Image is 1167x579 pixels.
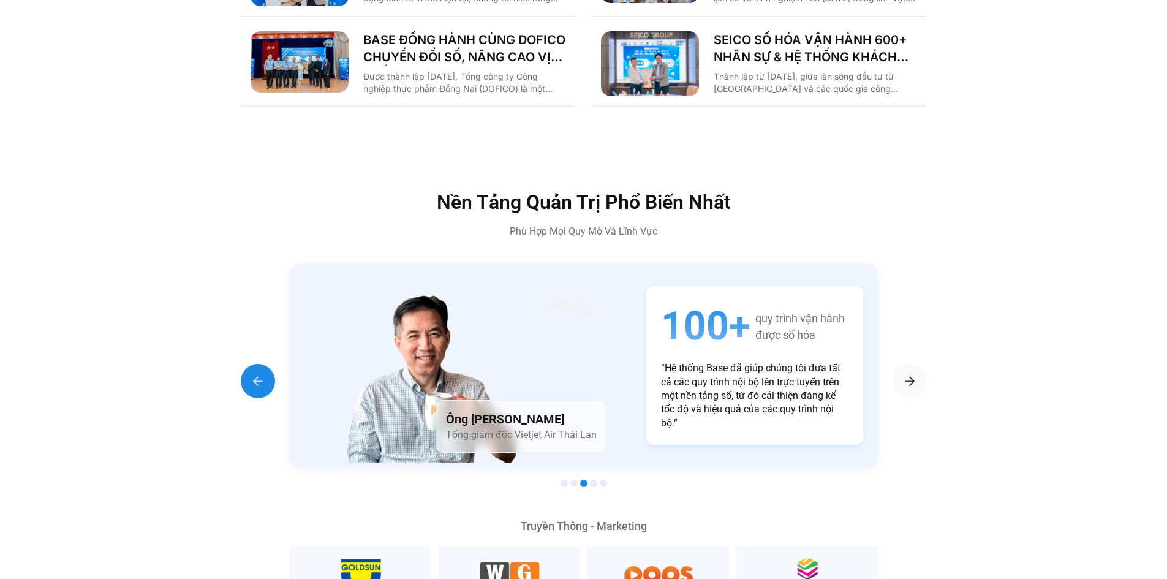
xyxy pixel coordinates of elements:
span: Go to slide 4 [590,480,597,487]
span: Go to slide 3 [580,480,587,487]
span: Tổng giám đốc Vietjet Air Thái Lan [446,429,597,441]
a: SEICO SỐ HÓA VẬN HÀNH 600+ NHÂN SỰ & HỆ THỐNG KHÁCH HÀNG CÙNG [DOMAIN_NAME] [714,31,917,66]
h4: Ông [PERSON_NAME] [446,411,597,428]
h2: Nền Tảng Quản Trị Phổ Biến Nhất [323,192,844,212]
p: “Hệ thống Base đã giúp chúng tôi đưa tất cả các quy trình nội bộ lên trực tuyến trên một nền tảng... [661,361,848,430]
span: Go to slide 2 [570,480,578,487]
span: quy trình vận hành được số hóa [755,310,845,343]
img: 68409c16f3c0ce3d4d2f0870_Frame%201948754466.avif [540,287,600,328]
a: BASE ĐỒNG HÀNH CÙNG DOFICO CHUYỂN ĐỔI SỐ, NÂNG CAO VỊ THẾ DOANH NGHIỆP VIỆT [363,31,567,66]
img: arrow-right.png [251,374,265,388]
p: Thành lập từ [DATE], giữa làn sóng đầu tư từ [GEOGRAPHIC_DATA] và các quốc gia công nghiệp phát t... [714,70,917,95]
p: Được thành lập [DATE], Tổng công ty Công nghiệp thực phẩm Đồng Nai (DOFICO) là một trong những tổ... [363,70,567,95]
span: Go to slide 5 [600,480,607,487]
div: Next slide [893,364,927,398]
p: Phù Hợp Mọi Quy Mô Và Lĩnh Vực [323,224,844,239]
div: Previous slide [241,364,275,398]
div: 3 / 5 [290,263,878,467]
span: 100+ [661,301,750,352]
img: 684685188a5f31ba4f327071_testimonial%203.avif [343,279,523,463]
span: Go to slide 1 [561,480,568,487]
div: Truyền Thông - Marketing [290,521,878,532]
img: arrow-right-1.png [902,374,917,388]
